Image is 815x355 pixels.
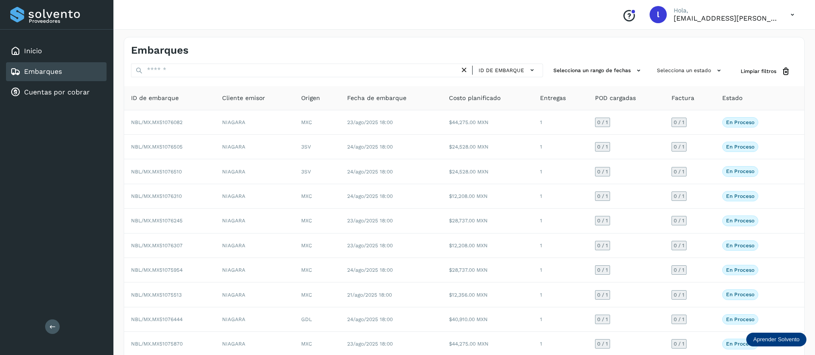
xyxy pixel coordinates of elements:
[294,307,340,332] td: GDL
[533,282,588,307] td: 1
[597,120,608,125] span: 0 / 1
[734,64,797,79] button: Limpiar filtros
[131,193,182,199] span: NBL/MX.MX51076310
[294,135,340,159] td: 3SV
[746,333,806,346] div: Aprender Solvento
[674,7,777,14] p: Hola,
[24,88,90,96] a: Cuentas por cobrar
[597,218,608,223] span: 0 / 1
[533,307,588,332] td: 1
[674,14,777,22] p: lauraamalia.castillo@xpertal.com
[674,144,684,149] span: 0 / 1
[726,341,754,347] p: En proceso
[533,234,588,258] td: 1
[215,184,294,209] td: NIAGARA
[294,234,340,258] td: MXC
[301,94,320,103] span: Origen
[442,307,533,332] td: $40,910.00 MXN
[347,193,393,199] span: 24/ago/2025 18:00
[347,292,392,298] span: 21/ago/2025 18:00
[294,110,340,135] td: MXC
[653,64,727,78] button: Selecciona un estado
[674,169,684,174] span: 0 / 1
[347,267,393,273] span: 24/ago/2025 18:00
[726,193,754,199] p: En proceso
[215,282,294,307] td: NIAGARA
[347,218,393,224] span: 23/ago/2025 18:00
[533,184,588,209] td: 1
[131,94,179,103] span: ID de embarque
[595,94,636,103] span: POD cargadas
[294,184,340,209] td: MXC
[131,243,183,249] span: NBL/MX.MX51076307
[597,317,608,322] span: 0 / 1
[597,267,608,273] span: 0 / 1
[597,292,608,297] span: 0 / 1
[347,169,393,175] span: 24/ago/2025 18:00
[24,67,62,76] a: Embarques
[442,110,533,135] td: $44,275.00 MXN
[533,110,588,135] td: 1
[294,282,340,307] td: MXC
[131,316,183,322] span: NBL/MX.MX51076444
[597,169,608,174] span: 0 / 1
[294,159,340,184] td: 3SV
[442,234,533,258] td: $12,208.00 MXN
[6,83,107,102] div: Cuentas por cobrar
[674,341,684,346] span: 0 / 1
[131,44,189,57] h4: Embarques
[347,94,406,103] span: Fecha de embarque
[674,218,684,223] span: 0 / 1
[753,336,800,343] p: Aprender Solvento
[476,64,539,76] button: ID de embarque
[215,159,294,184] td: NIAGARA
[131,169,182,175] span: NBL/MX.MX51076510
[442,258,533,282] td: $28,737.00 MXN
[726,218,754,224] p: En proceso
[674,194,684,199] span: 0 / 1
[347,144,393,150] span: 24/ago/2025 18:00
[442,135,533,159] td: $24,528.00 MXN
[131,119,183,125] span: NBL/MX.MX51076082
[294,258,340,282] td: MXC
[347,243,393,249] span: 23/ago/2025 18:00
[215,135,294,159] td: NIAGARA
[726,243,754,249] p: En proceso
[215,307,294,332] td: NIAGARA
[131,292,182,298] span: NBL/MX.MX51075513
[597,243,608,248] span: 0 / 1
[215,258,294,282] td: NIAGARA
[347,316,393,322] span: 24/ago/2025 18:00
[131,267,183,273] span: NBL/MX.MX51075954
[222,94,265,103] span: Cliente emisor
[597,341,608,346] span: 0 / 1
[347,119,393,125] span: 23/ago/2025 18:00
[29,18,103,24] p: Proveedores
[672,94,694,103] span: Factura
[674,120,684,125] span: 0 / 1
[726,119,754,125] p: En proceso
[550,64,647,78] button: Selecciona un rango de fechas
[442,184,533,209] td: $12,208.00 MXN
[726,267,754,273] p: En proceso
[674,317,684,322] span: 0 / 1
[442,282,533,307] td: $12,356.00 MXN
[726,144,754,150] p: En proceso
[215,209,294,233] td: NIAGARA
[442,209,533,233] td: $28,737.00 MXN
[449,94,501,103] span: Costo planificado
[674,292,684,297] span: 0 / 1
[540,94,566,103] span: Entregas
[215,234,294,258] td: NIAGARA
[533,159,588,184] td: 1
[442,159,533,184] td: $24,528.00 MXN
[533,135,588,159] td: 1
[533,258,588,282] td: 1
[24,47,42,55] a: Inicio
[294,209,340,233] td: MXC
[131,144,183,150] span: NBL/MX.MX51076505
[347,341,393,347] span: 23/ago/2025 18:00
[741,67,776,75] span: Limpiar filtros
[674,243,684,248] span: 0 / 1
[597,144,608,149] span: 0 / 1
